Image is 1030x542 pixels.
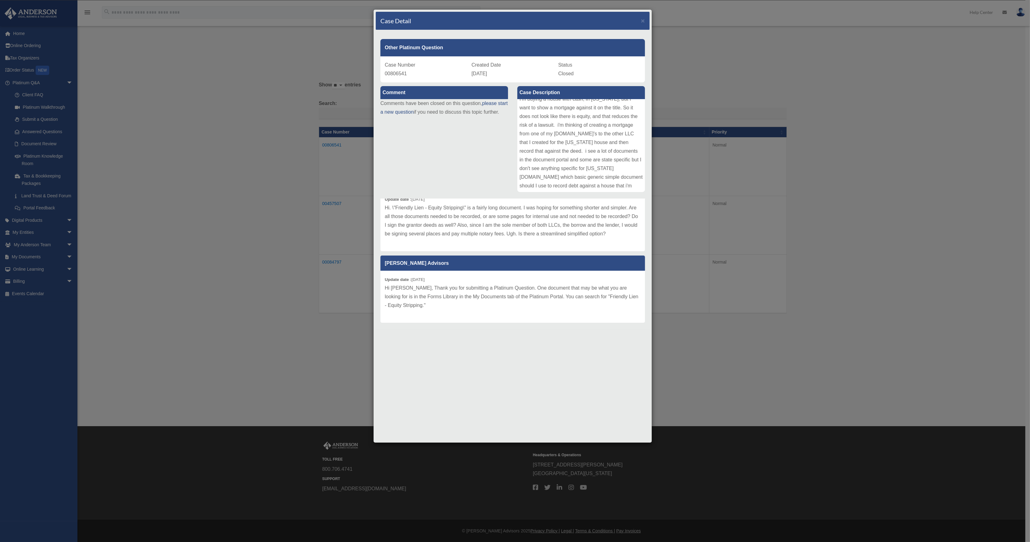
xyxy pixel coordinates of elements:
span: × [641,17,645,24]
span: Case Number [385,62,415,68]
label: Comment [380,86,508,99]
div: I'm buying a house with cash, in [US_STATE], but I want to show a mortgage against it on the titl... [517,99,645,192]
div: Other Platinum Question [380,39,645,56]
h4: Case Detail [380,16,411,25]
span: [DATE] [471,71,487,76]
span: Closed [558,71,574,76]
span: Status [558,62,572,68]
span: 00806541 [385,71,407,76]
p: Hi [PERSON_NAME], Thank you for submitting a Platinum Question. One document that may be what you... [385,284,641,310]
b: Update date : [385,197,411,202]
small: [DATE] [385,197,425,202]
small: [DATE] [385,277,425,282]
a: please start a new question [380,101,508,115]
b: Update date : [385,277,411,282]
button: Close [641,17,645,24]
span: Created Date [471,62,501,68]
p: [PERSON_NAME] Advisors [380,256,645,271]
label: Case Description [517,86,645,99]
p: Comments have been closed on this question, if you need to discuss this topic further. [380,99,508,116]
p: Hi. \"Friendly Lien - Equity Stripping\" is a fairly long document. I was hoping for something sh... [385,203,641,238]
